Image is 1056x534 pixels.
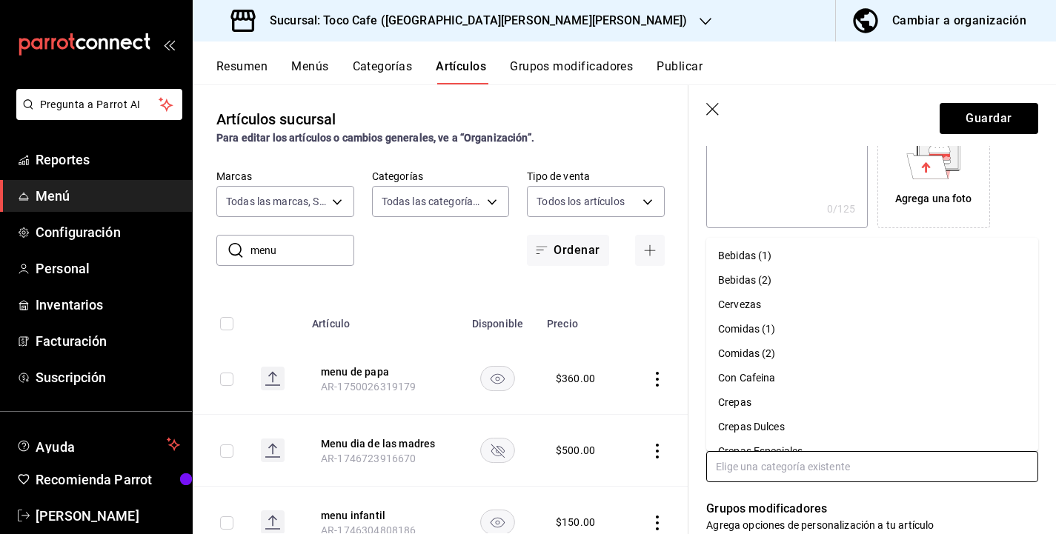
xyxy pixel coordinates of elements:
[353,59,413,84] button: Categorías
[291,59,328,84] button: Menús
[480,366,515,391] button: availability-product
[303,296,457,343] th: Artículo
[36,295,180,315] span: Inventarios
[163,39,175,50] button: open_drawer_menu
[706,518,1038,533] p: Agrega opciones de personalización a tu artículo
[36,470,180,490] span: Recomienda Parrot
[16,89,182,120] button: Pregunta a Parrot AI
[36,435,161,453] span: Ayuda
[940,103,1038,134] button: Guardar
[510,59,633,84] button: Grupos modificadores
[250,236,354,265] input: Buscar artículo
[36,186,180,206] span: Menú
[216,59,1056,84] div: navigation tabs
[321,453,416,464] span: AR-1746723916670
[480,438,515,463] button: availability-product
[457,296,538,343] th: Disponible
[372,171,510,181] label: Categorías
[36,506,180,526] span: [PERSON_NAME]
[436,59,486,84] button: Artículos
[538,296,624,343] th: Precio
[650,444,665,458] button: actions
[706,293,1038,317] li: Cervezas
[895,191,972,207] div: Agrega una foto
[706,500,1038,518] p: Grupos modificadores
[36,331,180,351] span: Facturación
[216,59,268,84] button: Resumen
[321,508,439,523] button: edit-product-location
[216,132,534,144] strong: Para editar los artículos o cambios generales, ve a “Organización”.
[36,367,180,387] span: Suscripción
[657,59,703,84] button: Publicar
[706,366,1038,390] li: Con Cafeina
[40,97,159,113] span: Pregunta a Parrot AI
[650,372,665,387] button: actions
[226,194,327,209] span: Todas las marcas, Sin marca
[527,171,665,181] label: Tipo de venta
[382,194,482,209] span: Todas las categorías, Sin categoría
[556,443,595,458] div: $ 500.00
[706,268,1038,293] li: Bebidas (2)
[216,108,336,130] div: Artículos sucursal
[10,107,182,123] a: Pregunta a Parrot AI
[881,119,986,224] div: Agrega una foto
[258,12,688,30] h3: Sucursal: Toco Cafe ([GEOGRAPHIC_DATA][PERSON_NAME][PERSON_NAME])
[527,235,608,266] button: Ordenar
[36,258,180,278] span: Personal
[706,415,1038,439] li: Crepas Dulces
[706,439,1038,464] li: Crepas Especiales
[706,451,1038,482] input: Elige una categoría existente
[650,515,665,530] button: actions
[216,171,354,181] label: Marcas
[892,10,1026,31] div: Cambiar a organización
[321,436,439,451] button: edit-product-location
[556,371,595,386] div: $ 360.00
[827,201,856,216] div: 0 /125
[36,150,180,170] span: Reportes
[36,222,180,242] span: Configuración
[706,317,1038,341] li: Comidas (1)
[706,244,1038,268] li: Bebidas (1)
[556,515,595,530] div: $ 150.00
[706,390,1038,415] li: Crepas
[706,341,1038,366] li: Comidas (2)
[321,381,416,393] span: AR-1750026319179
[537,194,625,209] span: Todos los artículos
[321,364,439,379] button: edit-product-location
